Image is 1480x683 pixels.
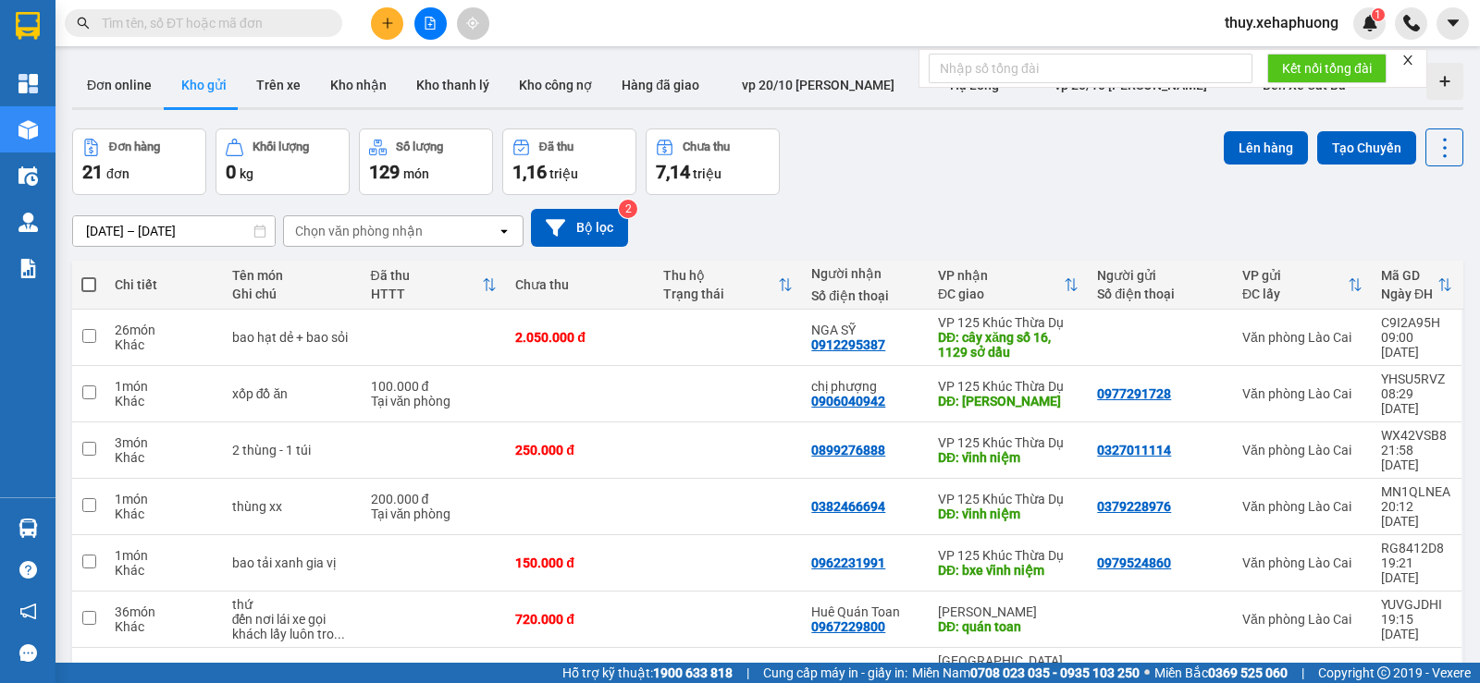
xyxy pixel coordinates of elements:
div: Chưa thu [515,277,645,292]
span: 129 [369,161,400,183]
span: triệu [549,166,578,181]
div: 1 món [115,548,214,563]
span: Hỗ trợ kỹ thuật: [562,663,733,683]
th: Toggle SortBy [362,261,507,310]
div: Thu hộ [663,268,778,283]
button: Khối lượng0kg [216,128,350,195]
div: Văn phòng Lào Cai [1242,443,1363,457]
th: Toggle SortBy [654,261,802,310]
span: 7,14 [656,161,690,183]
div: Chưa thu [683,140,730,153]
button: file-add [414,7,447,40]
div: VP 125 Khúc Thừa Dụ [938,379,1079,394]
div: 720.000 đ [515,612,645,627]
span: | [1301,663,1304,683]
div: VP gửi [1242,268,1348,283]
div: DĐ: cây xăng số 16, 1129 sở dầu [938,330,1079,360]
div: thùng xx [232,499,352,514]
div: Khác [115,394,214,409]
span: vp 20/10 [PERSON_NAME] [742,78,894,92]
div: Khối lượng [253,140,309,153]
div: Khác [115,450,214,465]
div: MN1QLNEA [1381,484,1452,499]
button: plus [371,7,403,40]
button: Số lượng129món [359,128,493,195]
div: Đã thu [371,268,483,283]
div: 0899276888 [811,443,885,457]
sup: 2 [619,200,637,218]
div: chị phượng [811,379,919,394]
div: Khác [115,506,214,521]
div: 0382466694 [811,499,885,514]
span: thuy.xehaphuong [1210,11,1353,34]
button: Trên xe [241,63,315,107]
span: notification [19,603,37,620]
div: [PERSON_NAME] [938,604,1079,619]
img: warehouse-icon [18,166,38,186]
div: Tên món [232,268,352,283]
img: warehouse-icon [18,518,38,538]
span: file-add [424,17,437,30]
div: YHSU5RVZ [1381,372,1452,386]
div: 0967229800 [811,619,885,634]
img: dashboard-icon [18,74,38,93]
th: Toggle SortBy [1233,261,1372,310]
sup: 1 [1372,8,1385,21]
span: | [746,663,749,683]
div: 0906040942 [811,394,885,409]
span: Kết nối tổng đài [1282,58,1372,79]
div: 100.000 đ [371,379,498,394]
span: Cung cấp máy in - giấy in: [763,663,907,683]
button: Hàng đã giao [607,63,714,107]
span: Miền Nam [912,663,1140,683]
span: caret-down [1445,15,1461,31]
span: message [19,644,37,662]
div: Mã GD [1381,268,1437,283]
button: Kho nhận [315,63,401,107]
div: đến nơi lái xe gọi khách lấy luôn trong đêm [232,612,352,641]
div: Ngày ĐH [1381,287,1437,301]
img: warehouse-icon [18,120,38,140]
div: 0379228976 [1097,499,1171,514]
div: 26 món [115,323,214,337]
div: VP 125 Khúc Thừa Dụ [938,492,1079,506]
div: Tại văn phòng [371,506,498,521]
input: Select a date range. [73,216,275,246]
button: caret-down [1437,7,1469,40]
div: 09:00 [DATE] [1381,330,1452,360]
div: Văn phòng Lào Cai [1242,386,1363,401]
img: solution-icon [18,259,38,278]
img: phone-icon [1403,15,1420,31]
div: 150.000 đ [515,555,645,570]
div: Người nhận [811,266,919,281]
div: 0327011114 [1097,443,1171,457]
button: Kết nối tổng đài [1267,54,1387,83]
div: 250.000 đ [515,443,645,457]
button: Kho gửi [166,63,241,107]
div: xốp đồ ăn [232,386,352,401]
span: đơn [106,166,129,181]
div: WX42VSB8 [1381,428,1452,443]
div: DĐ: quán toan [938,619,1079,634]
span: Miền Bắc [1154,663,1288,683]
div: Khác [115,619,214,634]
span: question-circle [19,561,37,579]
div: C9I2A95H [1381,315,1452,330]
button: Chưa thu7,14 triệu [646,128,780,195]
div: VP 125 Khúc Thừa Dụ [938,315,1079,330]
span: 21 [82,161,103,183]
button: Kho thanh lý [401,63,504,107]
div: DDGNWHD4 [1381,661,1452,676]
div: HTTT [371,287,483,301]
button: Kho công nợ [504,63,607,107]
div: NGA SỸ [811,323,919,337]
button: aim [457,7,489,40]
div: 200.000 đ [371,492,498,506]
div: Số điện thoại [1097,287,1224,301]
span: plus [381,17,394,30]
div: Số điện thoại [811,288,919,303]
input: Tìm tên, số ĐT hoặc mã đơn [102,13,320,33]
div: Đã thu [539,140,573,153]
button: Đã thu1,16 triệu [502,128,636,195]
img: logo-vxr [16,12,40,40]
